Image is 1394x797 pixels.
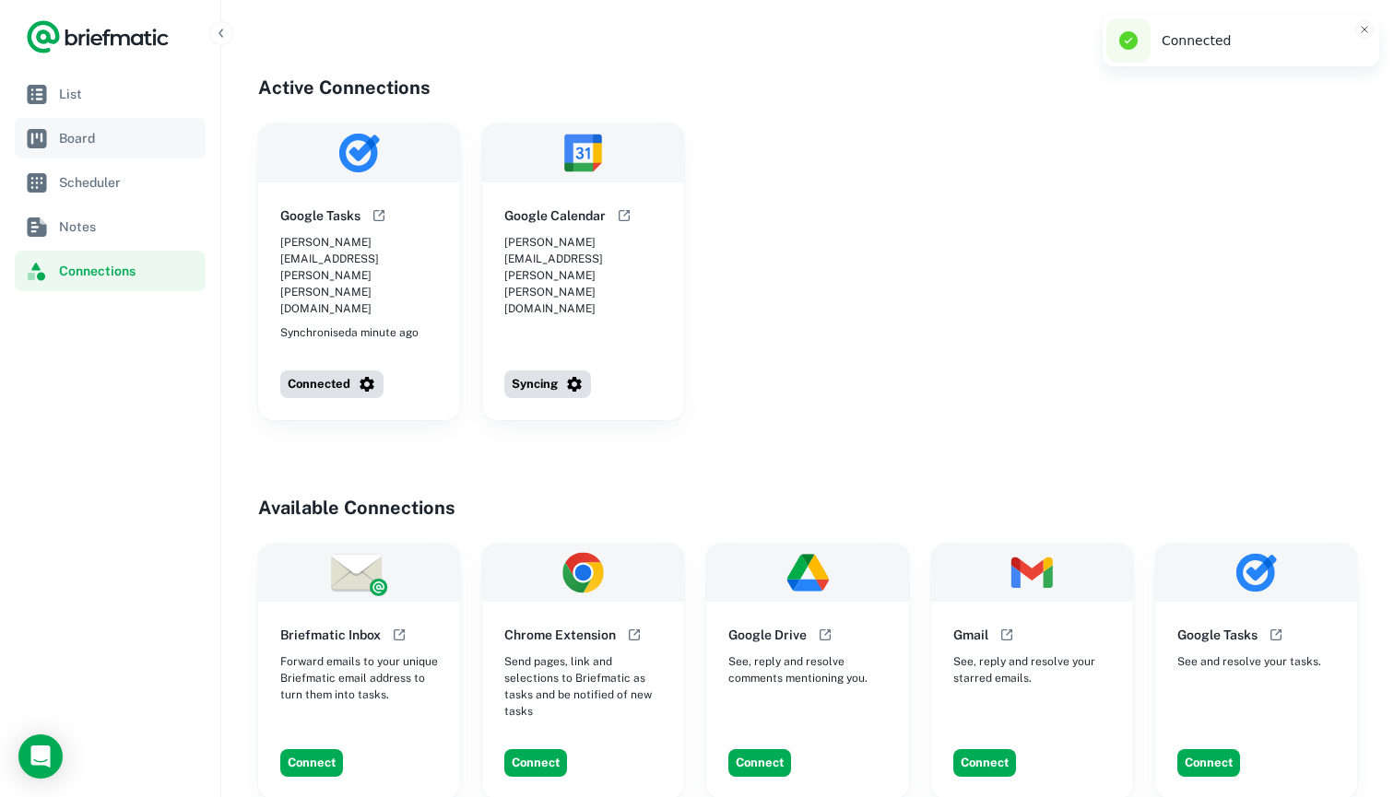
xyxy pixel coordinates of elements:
[388,624,410,646] button: Open help documentation
[931,544,1133,603] img: Gmail
[1177,625,1258,645] h6: Google Tasks
[1177,653,1321,670] span: See and resolve your tasks.
[258,123,460,182] img: Google Tasks
[280,625,381,645] h6: Briefmatic Inbox
[482,123,684,182] img: Google Calendar
[258,494,1357,522] h4: Available Connections
[59,261,198,281] span: Connections
[280,324,419,341] span: Synchronised a minute ago
[15,74,206,114] a: List
[15,251,206,291] a: Connections
[15,206,206,247] a: Notes
[504,625,616,645] h6: Chrome Extension
[504,653,662,720] span: Send pages, link and selections to Briefmatic as tasks and be notified of new tasks
[280,234,438,317] span: [PERSON_NAME][EMAIL_ADDRESS][PERSON_NAME][PERSON_NAME][DOMAIN_NAME]
[504,234,662,317] span: [PERSON_NAME][EMAIL_ADDRESS][PERSON_NAME][PERSON_NAME][DOMAIN_NAME]
[728,653,886,686] span: See, reply and resolve comments mentioning you.
[623,624,645,646] button: Open help documentation
[814,624,836,646] button: Open help documentation
[613,205,635,227] button: Open help documentation
[280,205,360,226] h6: Google Tasks
[280,749,343,777] button: Connect
[59,128,198,148] span: Board
[728,749,791,777] button: Connect
[258,544,460,603] img: Briefmatic Inbox
[1162,31,1342,51] div: Connected
[280,653,438,703] span: Forward emails to your unique Briefmatic email address to turn them into tasks.
[258,74,1357,101] h4: Active Connections
[15,118,206,158] a: Board
[706,544,908,603] img: Google Drive
[368,205,390,227] button: Open help documentation
[504,370,591,398] button: Syncing
[1265,624,1287,646] button: Open help documentation
[15,162,206,203] a: Scheduler
[1177,749,1240,777] button: Connect
[504,749,567,777] button: Connect
[59,84,198,104] span: List
[280,370,384,398] button: Connected
[1155,544,1357,603] img: Google Tasks
[482,544,684,603] img: Chrome Extension
[953,653,1111,686] span: See, reply and resolve your starred emails.
[504,205,606,226] h6: Google Calendar
[953,625,988,645] h6: Gmail
[59,172,198,193] span: Scheduler
[18,734,63,779] div: Open Intercom Messenger
[953,749,1016,777] button: Connect
[996,624,1018,646] button: Open help documentation
[26,18,170,55] a: Logo
[59,217,198,237] span: Notes
[728,625,807,645] h6: Google Drive
[1355,20,1374,39] button: Close toast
